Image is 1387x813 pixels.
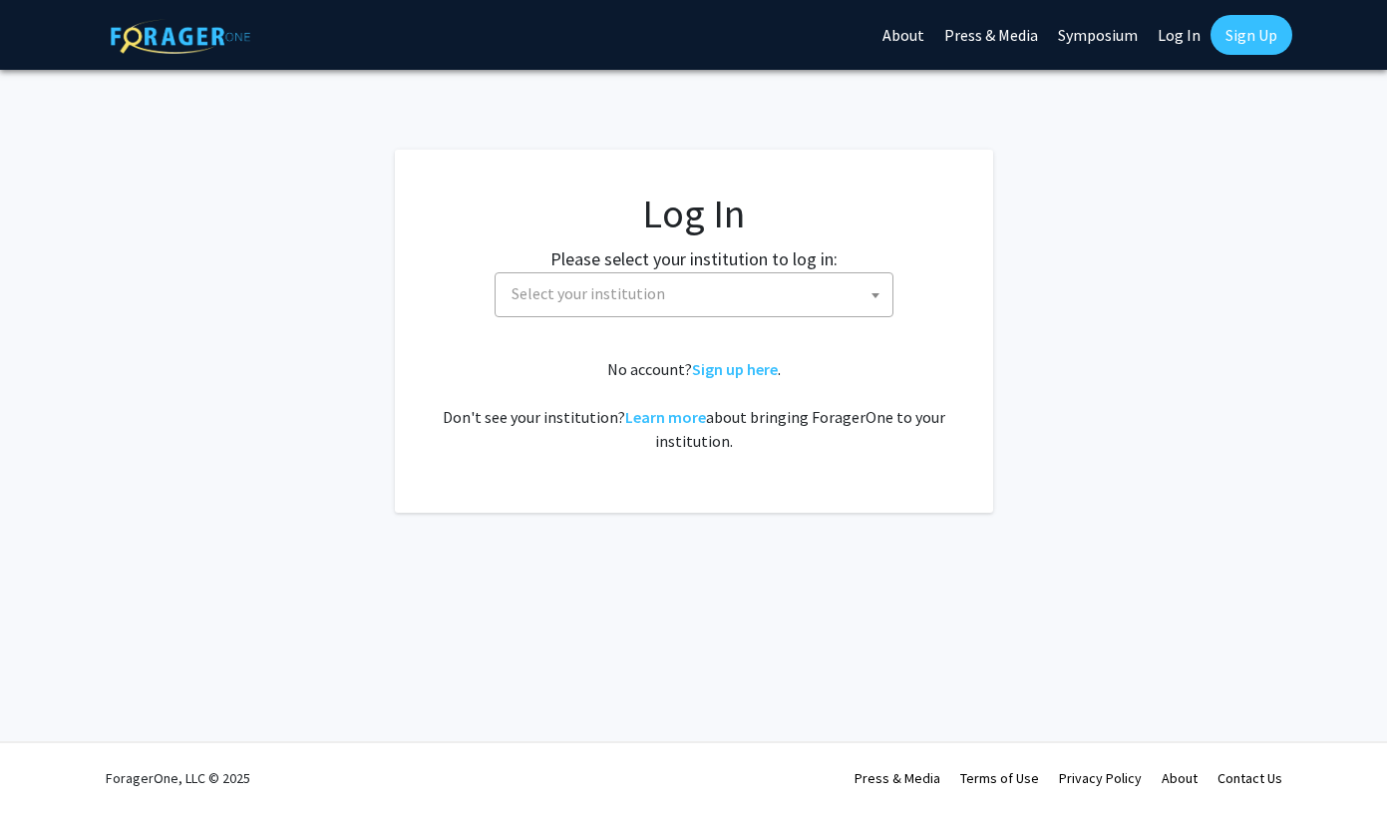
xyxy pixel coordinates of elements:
a: About [1162,769,1198,787]
span: Select your institution [504,273,892,314]
a: Privacy Policy [1059,769,1142,787]
a: Learn more about bringing ForagerOne to your institution [625,407,706,427]
div: ForagerOne, LLC © 2025 [106,743,250,813]
div: No account? . Don't see your institution? about bringing ForagerOne to your institution. [435,357,953,453]
label: Please select your institution to log in: [550,245,838,272]
a: Contact Us [1217,769,1282,787]
a: Press & Media [855,769,940,787]
a: Terms of Use [960,769,1039,787]
h1: Log In [435,190,953,237]
span: Select your institution [495,272,893,317]
span: Select your institution [512,283,665,303]
img: ForagerOne Logo [111,19,250,54]
a: Sign Up [1211,15,1292,55]
a: Sign up here [692,359,778,379]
